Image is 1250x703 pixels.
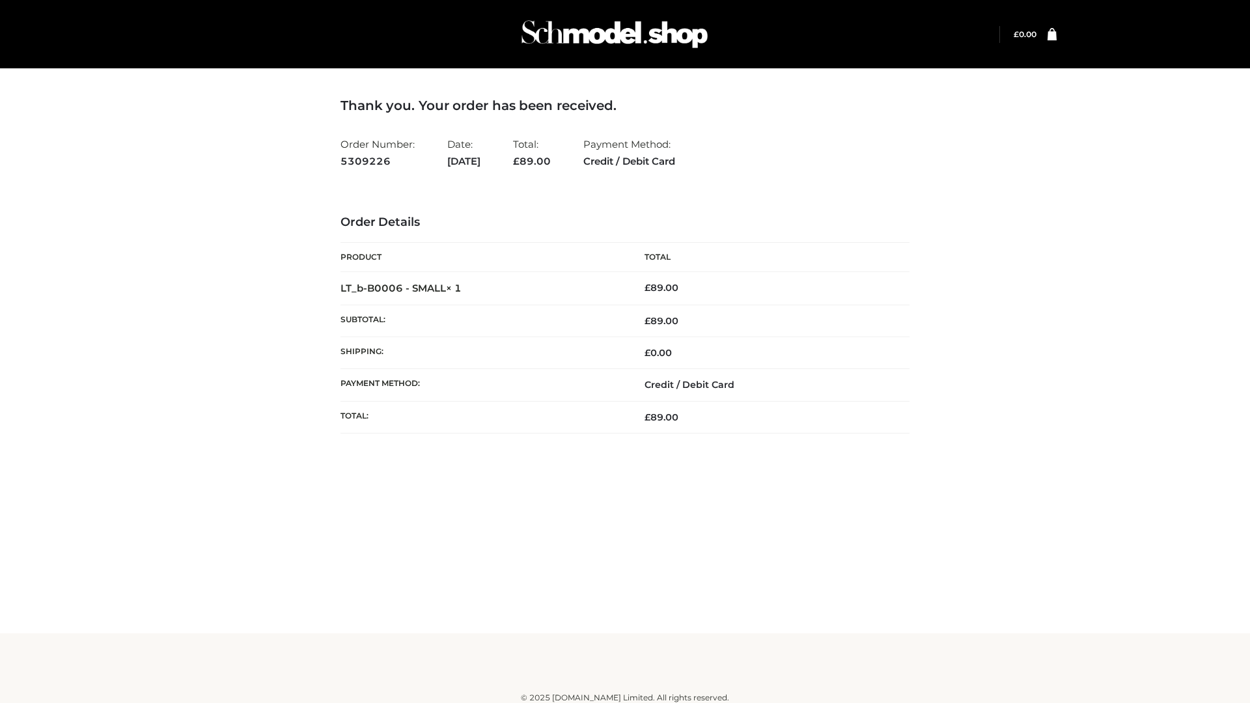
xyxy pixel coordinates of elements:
[340,153,415,170] strong: 5309226
[1014,29,1019,39] span: £
[645,315,678,327] span: 89.00
[513,133,551,172] li: Total:
[447,133,480,172] li: Date:
[645,315,650,327] span: £
[340,369,625,401] th: Payment method:
[625,243,910,272] th: Total
[645,282,650,294] span: £
[1014,29,1036,39] bdi: 0.00
[340,215,910,230] h3: Order Details
[513,155,551,167] span: 89.00
[645,411,650,423] span: £
[340,133,415,172] li: Order Number:
[447,153,480,170] strong: [DATE]
[340,337,625,369] th: Shipping:
[645,282,678,294] bdi: 89.00
[645,411,678,423] span: 89.00
[340,401,625,433] th: Total:
[1014,29,1036,39] a: £0.00
[513,155,520,167] span: £
[340,282,462,294] strong: LT_b-B0006 - SMALL
[517,8,712,60] img: Schmodel Admin 964
[340,305,625,337] th: Subtotal:
[625,369,910,401] td: Credit / Debit Card
[583,153,675,170] strong: Credit / Debit Card
[446,282,462,294] strong: × 1
[340,98,910,113] h3: Thank you. Your order has been received.
[340,243,625,272] th: Product
[583,133,675,172] li: Payment Method:
[645,347,672,359] bdi: 0.00
[645,347,650,359] span: £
